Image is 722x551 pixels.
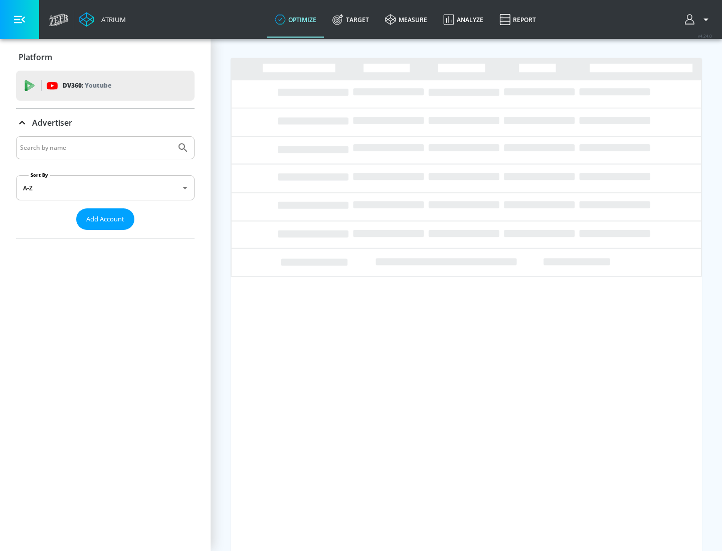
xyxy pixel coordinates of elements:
input: Search by name [20,141,172,154]
p: Platform [19,52,52,63]
div: A-Z [16,175,195,200]
span: Add Account [86,213,124,225]
div: Atrium [97,15,126,24]
p: Advertiser [32,117,72,128]
p: DV360: [63,80,111,91]
p: Youtube [85,80,111,91]
span: v 4.24.0 [698,33,712,39]
label: Sort By [29,172,50,178]
a: Target [324,2,377,38]
a: measure [377,2,435,38]
div: DV360: Youtube [16,71,195,101]
a: Report [491,2,544,38]
nav: list of Advertiser [16,230,195,238]
button: Add Account [76,208,134,230]
div: Advertiser [16,136,195,238]
div: Platform [16,43,195,71]
a: Atrium [79,12,126,27]
a: optimize [267,2,324,38]
div: Advertiser [16,109,195,137]
a: Analyze [435,2,491,38]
